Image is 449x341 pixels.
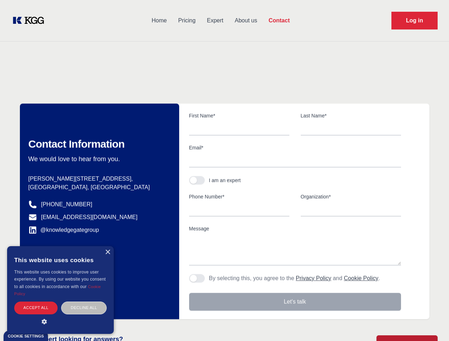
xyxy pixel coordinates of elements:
[14,302,58,314] div: Accept all
[209,274,380,283] p: By selecting this, you agree to the and .
[189,193,289,200] label: Phone Number*
[172,11,201,30] a: Pricing
[391,12,438,29] a: Request Demo
[189,293,401,311] button: Let's talk
[301,193,401,200] label: Organization*
[8,334,44,338] div: Cookie settings
[61,302,107,314] div: Decline all
[14,285,101,296] a: Cookie Policy
[28,138,168,151] h2: Contact Information
[229,11,263,30] a: About us
[41,213,138,222] a: [EMAIL_ADDRESS][DOMAIN_NAME]
[11,15,50,26] a: KOL Knowledge Platform: Talk to Key External Experts (KEE)
[296,275,331,281] a: Privacy Policy
[209,177,241,184] div: I am an expert
[28,226,99,234] a: @knowledgegategroup
[14,270,106,289] span: This website uses cookies to improve user experience. By using our website you consent to all coo...
[189,225,401,232] label: Message
[189,112,289,119] label: First Name*
[14,251,107,269] div: This website uses cookies
[28,183,168,192] p: [GEOGRAPHIC_DATA], [GEOGRAPHIC_DATA]
[105,250,110,255] div: Close
[201,11,229,30] a: Expert
[413,307,449,341] iframe: Chat Widget
[146,11,172,30] a: Home
[189,144,401,151] label: Email*
[28,155,168,163] p: We would love to hear from you.
[344,275,378,281] a: Cookie Policy
[28,175,168,183] p: [PERSON_NAME][STREET_ADDRESS],
[301,112,401,119] label: Last Name*
[263,11,295,30] a: Contact
[41,200,92,209] a: [PHONE_NUMBER]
